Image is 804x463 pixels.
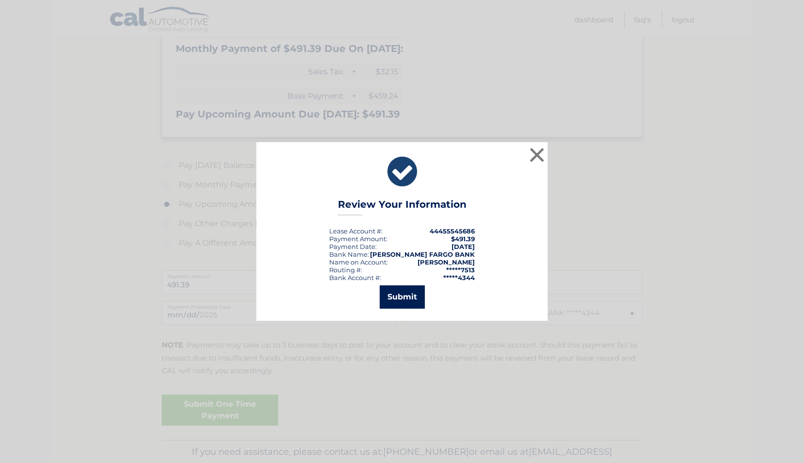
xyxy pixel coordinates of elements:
[329,243,377,250] div: :
[527,145,547,165] button: ×
[329,235,387,243] div: Payment Amount:
[338,198,467,215] h3: Review Your Information
[329,274,381,281] div: Bank Account #:
[370,250,475,258] strong: [PERSON_NAME] FARGO BANK
[380,285,425,309] button: Submit
[329,258,388,266] div: Name on Account:
[329,227,383,235] div: Lease Account #:
[329,243,375,250] span: Payment Date
[451,235,475,243] span: $491.39
[452,243,475,250] span: [DATE]
[418,258,475,266] strong: [PERSON_NAME]
[329,266,362,274] div: Routing #:
[329,250,369,258] div: Bank Name:
[430,227,475,235] strong: 44455545686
